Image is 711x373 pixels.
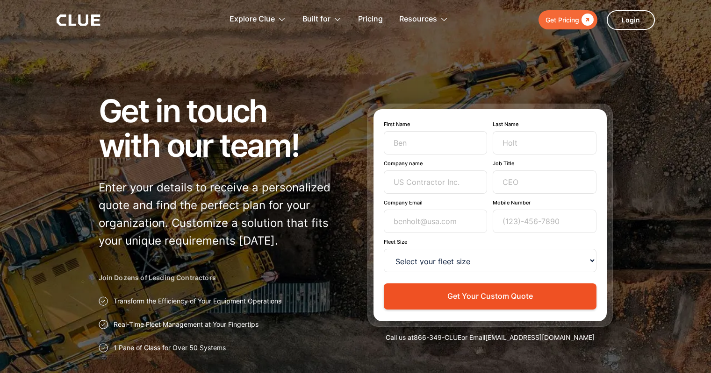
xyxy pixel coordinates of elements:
[99,93,344,162] h1: Get in touch with our team!
[384,283,596,309] button: Get Your Custom Quote
[399,5,437,34] div: Resources
[493,160,596,167] label: Job Title
[230,5,286,34] div: Explore Clue
[579,14,594,26] div: 
[99,296,108,306] img: Approval checkmark icon
[114,296,281,306] p: Transform the Efficiency of Your Equipment Operations
[493,199,596,206] label: Mobile Number
[384,160,488,167] label: Company name
[485,333,595,341] a: [EMAIL_ADDRESS][DOMAIN_NAME]
[99,343,108,352] img: Approval checkmark icon
[114,320,259,329] p: Real-Time Fleet Management at Your Fingertips
[114,343,226,352] p: 1 Pane of Glass for Over 50 Systems
[539,10,597,29] a: Get Pricing
[384,199,488,206] label: Company Email
[493,131,596,155] input: Holt
[230,5,275,34] div: Explore Clue
[99,179,344,250] p: Enter your details to receive a personalized quote and find the perfect plan for your organizatio...
[493,210,596,233] input: (123)-456-7890
[399,5,448,34] div: Resources
[384,131,488,155] input: Ben
[493,170,596,194] input: CEO
[546,14,579,26] div: Get Pricing
[99,320,108,329] img: Approval checkmark icon
[99,273,344,282] h2: Join Dozens of Leading Contractors
[358,5,383,34] a: Pricing
[384,121,488,127] label: First Name
[607,10,655,30] a: Login
[302,5,342,34] div: Built for
[367,333,613,342] div: Call us at or Email
[384,170,488,194] input: US Contractor Inc.
[384,210,488,233] input: benholt@usa.com
[414,333,461,341] a: 866-349-CLUE
[302,5,330,34] div: Built for
[493,121,596,127] label: Last Name
[384,239,596,245] label: Fleet Size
